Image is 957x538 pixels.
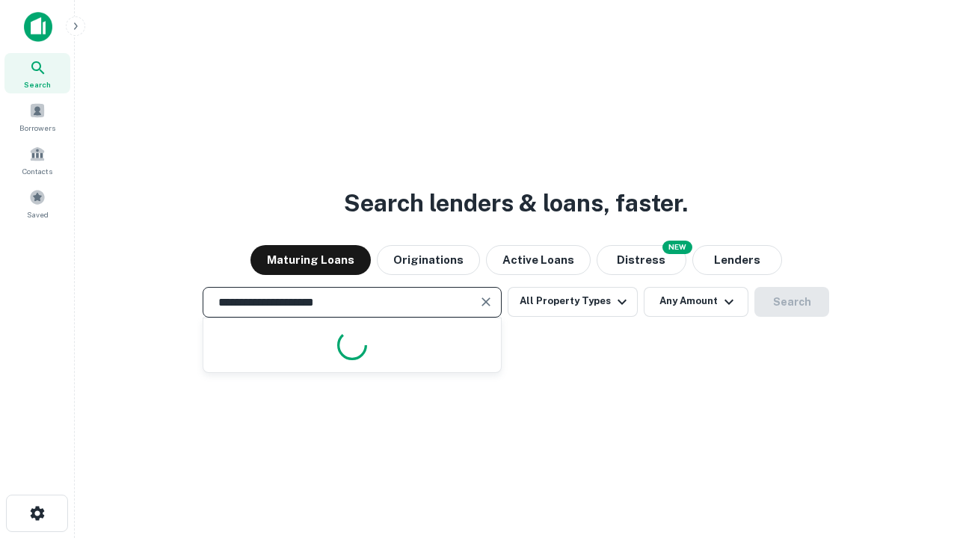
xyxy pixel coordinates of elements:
button: Any Amount [644,287,748,317]
button: Originations [377,245,480,275]
span: Saved [27,208,49,220]
span: Search [24,78,51,90]
a: Contacts [4,140,70,180]
button: Lenders [692,245,782,275]
a: Borrowers [4,96,70,137]
a: Saved [4,183,70,223]
img: capitalize-icon.png [24,12,52,42]
iframe: Chat Widget [882,418,957,490]
button: Maturing Loans [250,245,371,275]
a: Search [4,53,70,93]
span: Borrowers [19,122,55,134]
button: Active Loans [486,245,591,275]
div: NEW [662,241,692,254]
h3: Search lenders & loans, faster. [344,185,688,221]
span: Contacts [22,165,52,177]
button: Clear [476,291,496,312]
button: All Property Types [508,287,638,317]
button: Search distressed loans with lien and other non-mortgage details. [597,245,686,275]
